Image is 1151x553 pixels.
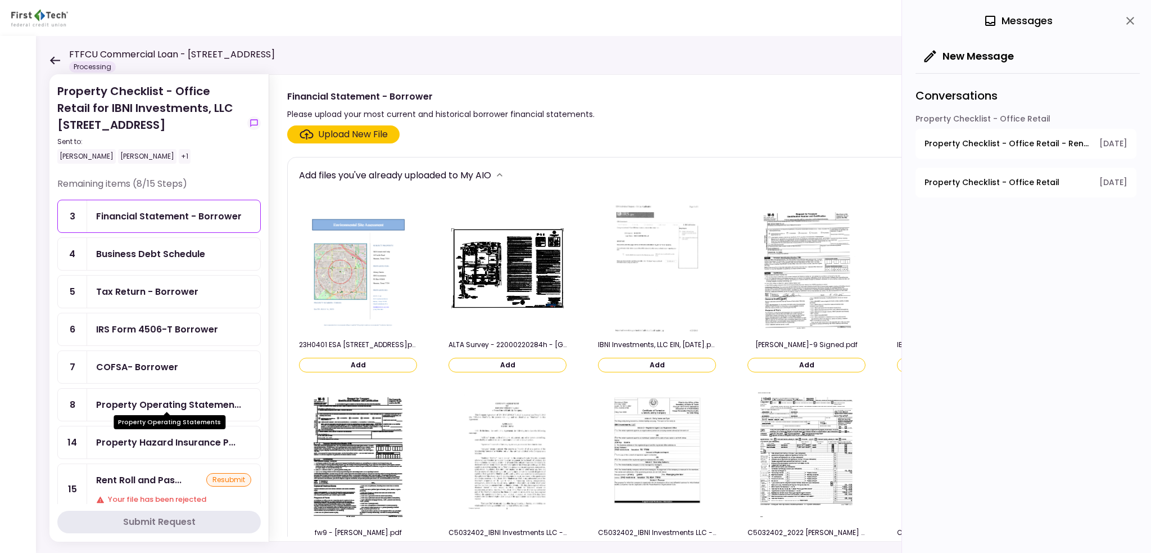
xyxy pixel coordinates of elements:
[11,10,68,26] img: Partner icon
[57,237,261,271] a: 4Business Debt Schedule
[916,129,1136,159] button: open-conversation
[747,340,865,350] div: IBNI W-9 Signed.pdf
[916,73,1140,113] div: Conversations
[58,351,87,383] div: 7
[206,473,251,487] div: resubmit
[114,415,225,429] div: Property Operating Statements
[1099,177,1127,188] span: [DATE]
[69,61,116,73] div: Processing
[96,435,235,449] div: Property Hazard Insurance Policy and Liability Insurance Policy
[96,322,218,336] div: IRS Form 4506-T Borrower
[58,389,87,421] div: 8
[58,276,87,308] div: 5
[57,200,261,233] a: 3Financial Statement - Borrower
[287,125,400,143] span: Click here to upload the required document
[269,74,1129,542] div: Financial Statement - BorrowerPlease upload your most current and historical borrower financial s...
[58,200,87,232] div: 3
[123,515,196,529] div: Submit Request
[598,340,716,350] div: IBNI Investments, LLC EIN, April 24, 2013.pdf
[299,358,417,372] button: Add
[96,494,251,505] div: Your file has been rejected
[96,285,198,299] div: Tax Return - Borrower
[69,48,275,61] h1: FTFCU Commercial Loan - [STREET_ADDRESS]
[57,177,261,200] div: Remaining items (8/15 Steps)
[58,238,87,270] div: 4
[96,247,205,261] div: Business Debt Schedule
[747,358,865,372] button: Add
[897,358,1015,372] button: Add
[747,528,865,538] div: C5032402_2022 GANIM, JOHNNY PW is CPA5094.pdf
[287,89,595,104] div: Financial Statement - Borrower
[897,340,1015,350] div: IBNI Investments, LLC, Unanimous Resolution for Member Manager, Executed.pdf
[96,360,178,374] div: COFSA- Borrower
[984,12,1053,29] div: Messages
[1121,11,1140,30] button: close
[448,358,567,372] button: Add
[287,107,595,121] div: Please upload your most current and historical borrower financial statements.
[96,473,182,487] div: Rent Roll and Past Due Affidavit
[57,275,261,308] a: 5Tax Return - Borrower
[58,313,87,345] div: 6
[916,113,1136,129] div: Property Checklist - Office Retail
[598,358,716,372] button: Add
[57,350,261,384] a: 7COFSA- Borrower
[57,137,243,147] div: Sent to:
[57,426,261,459] a: 14Property Hazard Insurance Policy and Liability Insurance Policy
[448,340,567,350] div: ALTA Survey - 22000220284h - Northeast Square 08-15-2023(5183665.1).pdf
[179,149,191,164] div: +1
[598,528,716,538] div: C5032402_IBNI Investments LLC - Certificate of Formation.pdf
[118,149,176,164] div: [PERSON_NAME]
[57,511,261,533] button: Submit Request
[96,398,241,412] div: Property Operating Statements
[491,167,508,183] button: more
[58,464,87,514] div: 15
[58,426,87,458] div: 14
[925,177,1059,188] span: Property Checklist - Office Retail
[1099,138,1127,150] span: [DATE]
[318,128,388,141] div: Upload New File
[299,528,417,538] div: fw9 - ibni.pdf
[57,388,261,421] a: 8Property Operating Statements
[57,149,116,164] div: [PERSON_NAME]
[247,116,261,130] button: show-messages
[925,138,1091,150] span: Property Checklist - Office Retail - Rent Roll and Past Due Affidavit
[299,168,491,182] div: Add files you've already uploaded to My AIO
[916,42,1023,71] button: New Message
[57,464,261,515] a: 15Rent Roll and Past Due AffidavitresubmitYour file has been rejected
[448,528,567,538] div: C5032402_IBNI Investments LLC - Company Agreement.pdf
[57,313,261,346] a: 6IRS Form 4506-T Borrower
[96,209,242,223] div: Financial Statement - Borrower
[299,340,417,350] div: 23H0401 ESA 16 Uvalde Rd Houston TX 77015.pdf
[916,168,1136,197] button: open-conversation
[57,83,243,164] div: Property Checklist - Office Retail for IBNI Investments, LLC [STREET_ADDRESS]
[897,528,1015,538] div: C5032402_Certificate of Fact - IBNI Investments LLC.pdf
